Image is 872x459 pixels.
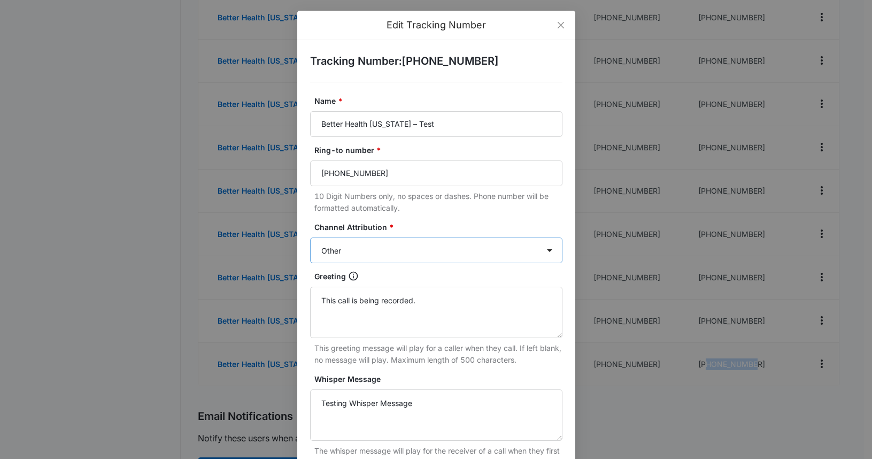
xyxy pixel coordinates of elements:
textarea: This call is being recorded. [310,287,562,338]
p: This greeting message will play for a caller when they call. If left blank, no message will play.... [314,342,562,366]
p: Greeting [314,271,346,282]
label: Whisper Message [314,373,567,385]
textarea: Testing Whisper Message [310,389,562,441]
span: close [557,21,565,29]
h2: Tracking Number : [PHONE_NUMBER] [310,53,562,69]
label: Channel Attribution [314,221,567,233]
p: 10 Digit Numbers only, no spaces or dashes. Phone number will be formatted automatically. [314,190,562,214]
div: Edit Tracking Number [310,19,562,31]
button: Close [546,11,575,40]
label: Name [314,95,567,107]
label: Ring-to number [314,144,567,156]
